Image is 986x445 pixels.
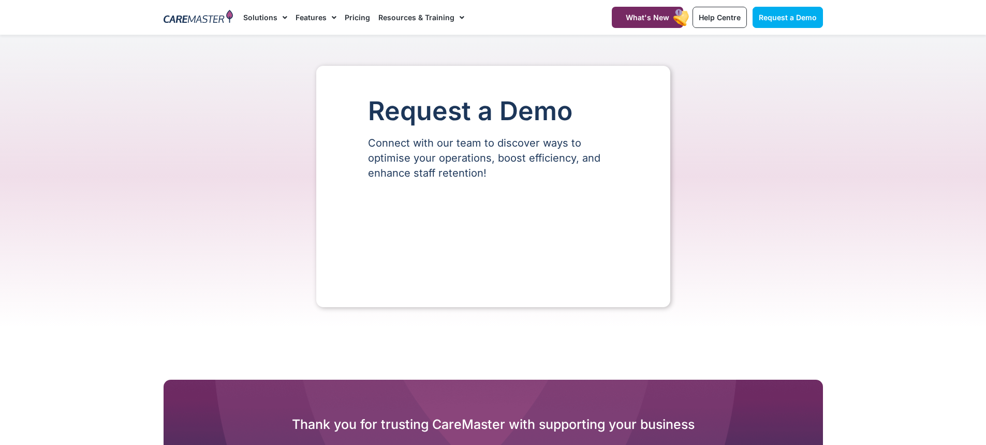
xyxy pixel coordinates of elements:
[164,10,233,25] img: CareMaster Logo
[753,7,823,28] a: Request a Demo
[368,97,619,125] h1: Request a Demo
[626,13,669,22] span: What's New
[699,13,741,22] span: Help Centre
[368,136,619,181] p: Connect with our team to discover ways to optimise your operations, boost efficiency, and enhance...
[759,13,817,22] span: Request a Demo
[164,416,823,433] h2: Thank you for trusting CareMaster with supporting your business
[612,7,683,28] a: What's New
[693,7,747,28] a: Help Centre
[368,198,619,276] iframe: Form 0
